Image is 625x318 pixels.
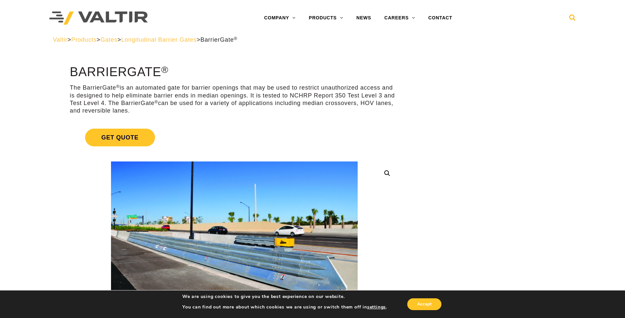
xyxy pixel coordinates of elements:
a: Get Quote [70,121,399,154]
a: Products [71,36,97,43]
p: The BarrierGate is an automated gate for barrier openings that may be used to restrict unauthoriz... [70,84,399,115]
a: Valtir [53,36,67,43]
a: PRODUCTS [302,11,350,25]
button: Accept [407,298,441,310]
div: > > > > [53,36,572,44]
h1: BarrierGate [70,65,399,79]
a: CAREERS [378,11,422,25]
a: CONTACT [422,11,459,25]
a: COMPANY [257,11,302,25]
span: Get Quote [85,129,155,146]
sup: ® [161,64,168,75]
p: You can find out more about which cookies we are using or switch them off in . [182,304,387,310]
a: Longitudinal Barrier Gates [121,36,197,43]
sup: ® [155,99,158,104]
img: Valtir [49,11,148,25]
button: settings [367,304,386,310]
span: BarrierGate [200,36,237,43]
sup: ® [234,36,237,41]
a: Gates [100,36,118,43]
p: We are using cookies to give you the best experience on our website. [182,294,387,300]
sup: ® [116,84,120,89]
a: NEWS [350,11,378,25]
